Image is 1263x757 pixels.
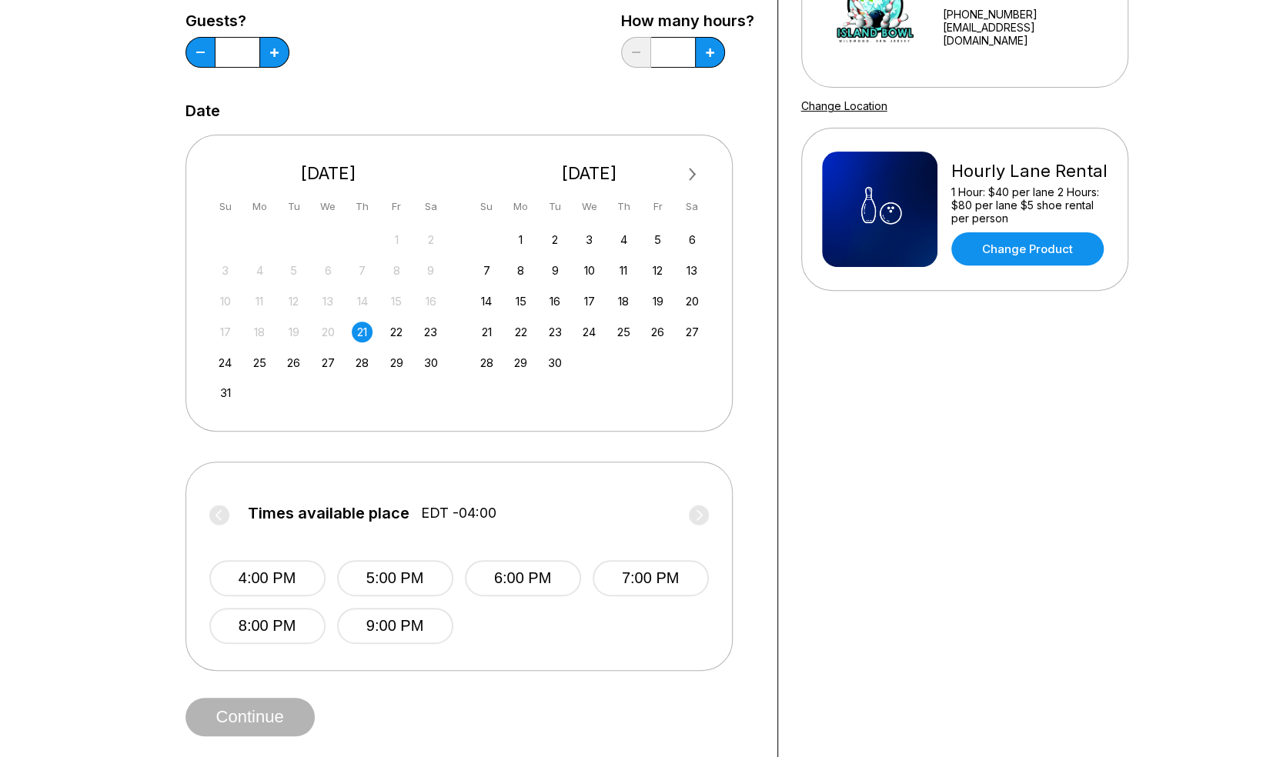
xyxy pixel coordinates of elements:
[510,229,531,250] div: Choose Monday, September 1st, 2025
[510,352,531,373] div: Choose Monday, September 29th, 2025
[579,229,600,250] div: Choose Wednesday, September 3rd, 2025
[682,322,703,342] div: Choose Saturday, September 27th, 2025
[209,608,326,644] button: 8:00 PM
[352,291,373,312] div: Not available Thursday, August 14th, 2025
[386,352,407,373] div: Choose Friday, August 29th, 2025
[283,260,304,281] div: Not available Tuesday, August 5th, 2025
[647,196,668,217] div: Fr
[476,291,497,312] div: Choose Sunday, September 14th, 2025
[249,260,270,281] div: Not available Monday, August 4th, 2025
[613,196,634,217] div: Th
[476,352,497,373] div: Choose Sunday, September 28th, 2025
[283,352,304,373] div: Choose Tuesday, August 26th, 2025
[621,12,754,29] label: How many hours?
[822,152,937,267] img: Hourly Lane Rental
[386,196,407,217] div: Fr
[352,196,373,217] div: Th
[209,163,448,184] div: [DATE]
[647,291,668,312] div: Choose Friday, September 19th, 2025
[352,352,373,373] div: Choose Thursday, August 28th, 2025
[318,260,339,281] div: Not available Wednesday, August 6th, 2025
[465,560,581,596] button: 6:00 PM
[352,322,373,342] div: Choose Thursday, August 21st, 2025
[470,163,709,184] div: [DATE]
[386,260,407,281] div: Not available Friday, August 8th, 2025
[545,352,566,373] div: Choose Tuesday, September 30th, 2025
[682,260,703,281] div: Choose Saturday, September 13th, 2025
[613,291,634,312] div: Choose Thursday, September 18th, 2025
[545,260,566,281] div: Choose Tuesday, September 9th, 2025
[215,291,236,312] div: Not available Sunday, August 10th, 2025
[420,229,441,250] div: Not available Saturday, August 2nd, 2025
[283,196,304,217] div: Tu
[420,291,441,312] div: Not available Saturday, August 16th, 2025
[421,505,496,522] span: EDT -04:00
[215,382,236,403] div: Choose Sunday, August 31st, 2025
[545,291,566,312] div: Choose Tuesday, September 16th, 2025
[682,229,703,250] div: Choose Saturday, September 6th, 2025
[318,322,339,342] div: Not available Wednesday, August 20th, 2025
[215,322,236,342] div: Not available Sunday, August 17th, 2025
[386,229,407,250] div: Not available Friday, August 1st, 2025
[185,12,289,29] label: Guests?
[420,196,441,217] div: Sa
[318,196,339,217] div: We
[476,260,497,281] div: Choose Sunday, September 7th, 2025
[386,291,407,312] div: Not available Friday, August 15th, 2025
[579,260,600,281] div: Choose Wednesday, September 10th, 2025
[579,196,600,217] div: We
[283,291,304,312] div: Not available Tuesday, August 12th, 2025
[647,229,668,250] div: Choose Friday, September 5th, 2025
[352,260,373,281] div: Not available Thursday, August 7th, 2025
[951,161,1108,182] div: Hourly Lane Rental
[209,560,326,596] button: 4:00 PM
[510,260,531,281] div: Choose Monday, September 8th, 2025
[249,322,270,342] div: Not available Monday, August 18th, 2025
[249,352,270,373] div: Choose Monday, August 25th, 2025
[942,21,1107,47] a: [EMAIL_ADDRESS][DOMAIN_NAME]
[682,196,703,217] div: Sa
[647,322,668,342] div: Choose Friday, September 26th, 2025
[613,322,634,342] div: Choose Thursday, September 25th, 2025
[579,291,600,312] div: Choose Wednesday, September 17th, 2025
[474,228,705,373] div: month 2025-09
[801,99,887,112] a: Change Location
[951,185,1108,225] div: 1 Hour: $40 per lane 2 Hours: $80 per lane $5 shoe rental per person
[215,260,236,281] div: Not available Sunday, August 3rd, 2025
[215,196,236,217] div: Su
[579,322,600,342] div: Choose Wednesday, September 24th, 2025
[420,352,441,373] div: Choose Saturday, August 30th, 2025
[386,322,407,342] div: Choose Friday, August 22nd, 2025
[545,196,566,217] div: Tu
[476,322,497,342] div: Choose Sunday, September 21st, 2025
[248,505,409,522] span: Times available place
[680,162,705,187] button: Next Month
[337,608,453,644] button: 9:00 PM
[951,232,1104,265] a: Change Product
[510,291,531,312] div: Choose Monday, September 15th, 2025
[545,322,566,342] div: Choose Tuesday, September 23rd, 2025
[510,196,531,217] div: Mo
[593,560,709,596] button: 7:00 PM
[420,322,441,342] div: Choose Saturday, August 23rd, 2025
[613,229,634,250] div: Choose Thursday, September 4th, 2025
[283,322,304,342] div: Not available Tuesday, August 19th, 2025
[613,260,634,281] div: Choose Thursday, September 11th, 2025
[213,228,444,404] div: month 2025-08
[215,352,236,373] div: Choose Sunday, August 24th, 2025
[476,196,497,217] div: Su
[545,229,566,250] div: Choose Tuesday, September 2nd, 2025
[185,102,220,119] label: Date
[420,260,441,281] div: Not available Saturday, August 9th, 2025
[318,291,339,312] div: Not available Wednesday, August 13th, 2025
[510,322,531,342] div: Choose Monday, September 22nd, 2025
[682,291,703,312] div: Choose Saturday, September 20th, 2025
[337,560,453,596] button: 5:00 PM
[249,196,270,217] div: Mo
[249,291,270,312] div: Not available Monday, August 11th, 2025
[318,352,339,373] div: Choose Wednesday, August 27th, 2025
[647,260,668,281] div: Choose Friday, September 12th, 2025
[942,8,1107,21] div: [PHONE_NUMBER]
